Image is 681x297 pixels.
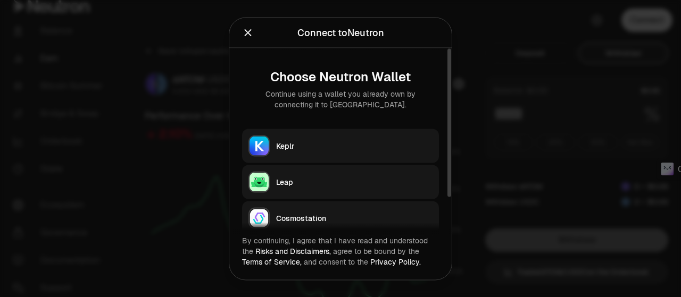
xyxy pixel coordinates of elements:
div: By continuing, I agree that I have read and understood the agree to be bound by the and consent t... [242,235,439,267]
div: Leap [276,176,433,187]
img: Leap [250,172,269,191]
a: Terms of Service, [242,257,302,266]
div: Keplr [276,140,433,151]
div: Cosmostation [276,213,433,223]
button: LeapLeap [242,165,439,199]
a: Privacy Policy. [370,257,421,266]
div: Connect to Neutron [297,25,384,40]
button: KeplrKeplr [242,129,439,163]
div: Continue using a wallet you already own by connecting it to [GEOGRAPHIC_DATA]. [251,88,430,109]
div: Choose Neutron Wallet [251,69,430,84]
button: CosmostationCosmostation [242,201,439,235]
button: Close [242,25,254,40]
a: Risks and Disclaimers, [255,246,331,256]
img: Keplr [250,136,269,155]
img: Cosmostation [250,208,269,227]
